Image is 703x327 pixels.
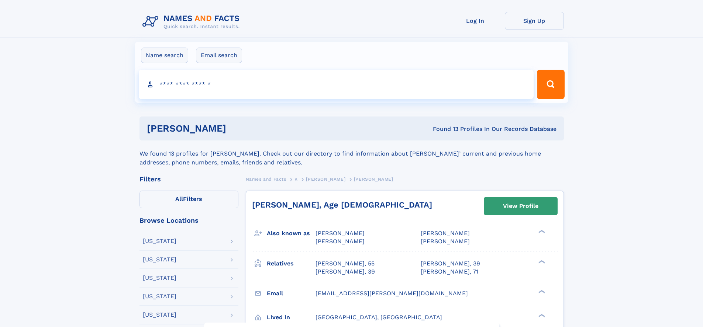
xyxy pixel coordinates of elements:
[252,200,432,209] a: [PERSON_NAME], Age [DEMOGRAPHIC_DATA]
[147,124,330,133] h1: [PERSON_NAME]
[306,174,345,184] a: [PERSON_NAME]
[316,314,442,321] span: [GEOGRAPHIC_DATA], [GEOGRAPHIC_DATA]
[537,313,545,318] div: ❯
[143,257,176,262] div: [US_STATE]
[421,260,480,268] a: [PERSON_NAME], 39
[316,290,468,297] span: [EMAIL_ADDRESS][PERSON_NAME][DOMAIN_NAME]
[316,230,365,237] span: [PERSON_NAME]
[267,311,316,324] h3: Lived in
[537,289,545,294] div: ❯
[267,257,316,270] h3: Relatives
[139,12,246,32] img: Logo Names and Facts
[316,268,375,276] a: [PERSON_NAME], 39
[294,174,298,184] a: K
[421,268,478,276] a: [PERSON_NAME], 71
[537,229,545,234] div: ❯
[537,259,545,264] div: ❯
[141,48,188,63] label: Name search
[505,12,564,30] a: Sign Up
[294,177,298,182] span: K
[139,191,238,208] label: Filters
[537,70,564,99] button: Search Button
[306,177,345,182] span: [PERSON_NAME]
[330,125,556,133] div: Found 13 Profiles In Our Records Database
[503,198,538,215] div: View Profile
[139,140,564,167] div: We found 13 profiles for [PERSON_NAME]. Check out our directory to find information about [PERSON...
[316,238,365,245] span: [PERSON_NAME]
[354,177,393,182] span: [PERSON_NAME]
[143,312,176,318] div: [US_STATE]
[196,48,242,63] label: Email search
[139,217,238,224] div: Browse Locations
[246,174,286,184] a: Names and Facts
[139,176,238,182] div: Filters
[316,260,375,268] a: [PERSON_NAME], 55
[139,70,534,99] input: search input
[175,195,183,202] span: All
[421,230,470,237] span: [PERSON_NAME]
[143,275,176,281] div: [US_STATE]
[421,238,470,245] span: [PERSON_NAME]
[143,293,176,299] div: [US_STATE]
[446,12,505,30] a: Log In
[267,287,316,300] h3: Email
[484,197,557,215] a: View Profile
[267,227,316,240] h3: Also known as
[143,238,176,244] div: [US_STATE]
